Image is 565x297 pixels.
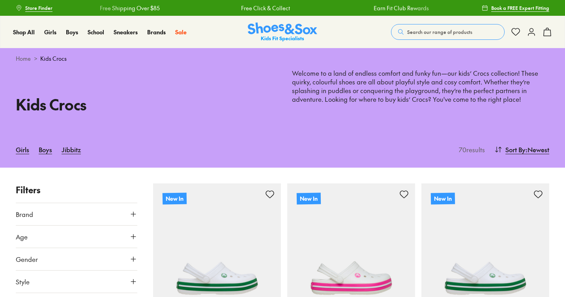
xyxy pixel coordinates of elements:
[62,141,81,158] a: Jibbitz
[25,4,52,11] span: Store Finder
[16,141,29,158] a: Girls
[248,22,317,42] img: SNS_Logo_Responsive.svg
[372,4,428,12] a: Earn Fit Club Rewards
[16,232,28,241] span: Age
[292,69,549,112] p: Welcome to a land of endless comfort and funky fun—our kids’ Crocs collection! These quirky, colo...
[39,141,52,158] a: Boys
[44,28,56,36] a: Girls
[526,145,549,154] span: : Newest
[16,209,33,219] span: Brand
[16,54,31,63] a: Home
[456,145,485,154] p: 70 results
[16,93,273,116] h1: Kids Crocs
[391,24,505,40] button: Search our range of products
[505,145,526,154] span: Sort By
[147,28,166,36] a: Brands
[240,4,289,12] a: Free Click & Collect
[16,277,30,286] span: Style
[407,28,472,35] span: Search our range of products
[99,4,159,12] a: Free Shipping Over $85
[494,141,549,158] button: Sort By:Newest
[13,28,35,36] a: Shop All
[175,28,187,36] a: Sale
[40,54,67,63] span: Kids Crocs
[16,203,137,225] button: Brand
[66,28,78,36] a: Boys
[16,271,137,293] button: Style
[16,183,137,196] p: Filters
[88,28,104,36] a: School
[16,248,137,270] button: Gender
[114,28,138,36] a: Sneakers
[491,4,549,11] span: Book a FREE Expert Fitting
[16,226,137,248] button: Age
[482,1,549,15] a: Book a FREE Expert Fitting
[16,1,52,15] a: Store Finder
[16,254,38,264] span: Gender
[248,22,317,42] a: Shoes & Sox
[431,192,455,204] p: New In
[163,192,187,204] p: New In
[297,192,321,204] p: New In
[16,54,549,63] div: >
